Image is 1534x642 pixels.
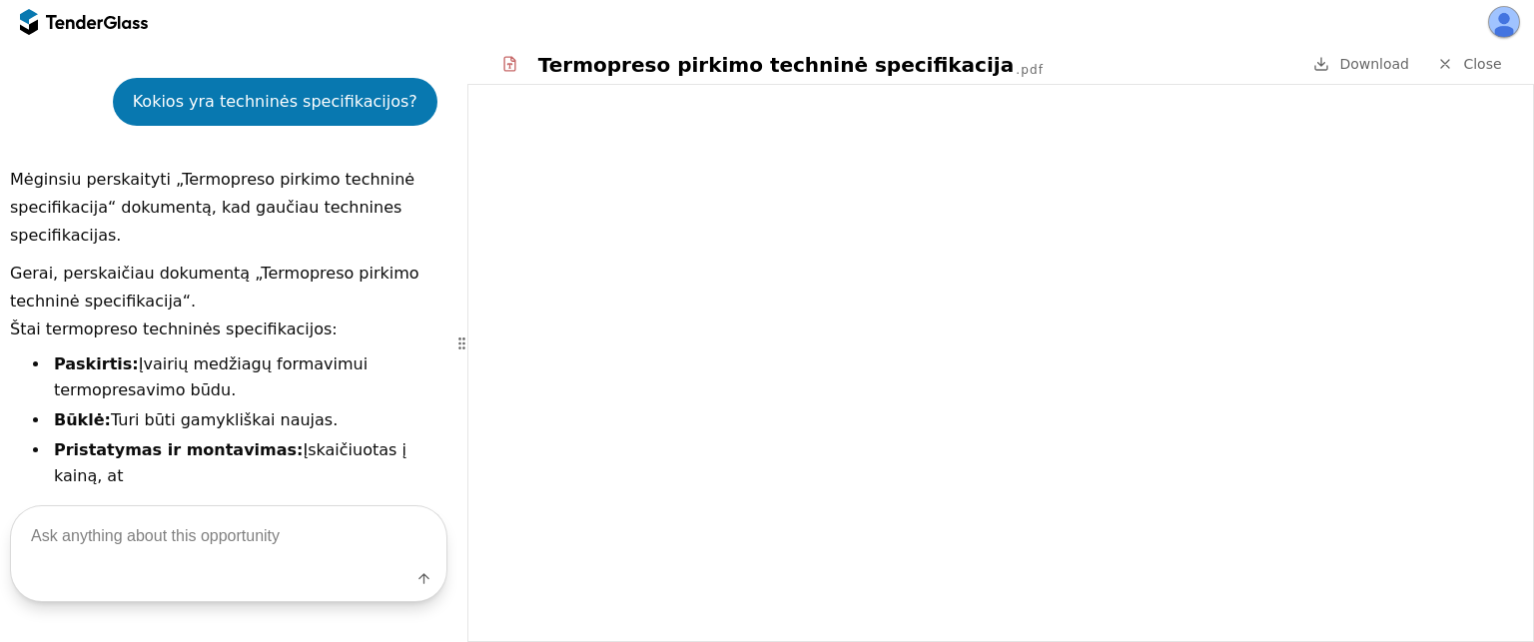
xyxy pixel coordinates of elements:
li: Turi būti gamykliškai naujas. [50,407,447,433]
strong: Paskirtis: [54,354,139,373]
div: Kokios yra techninės specifikacijos? [133,88,417,116]
span: Download [1339,56,1409,72]
p: Štai termopreso techninės specifikacijos: [10,316,447,343]
strong: Pristatymas ir montavimas: [54,440,303,459]
a: Download [1307,52,1415,77]
div: Termopreso pirkimo techninė specifikacija [538,51,1014,79]
p: Gerai, perskaičiau dokumentą „Termopreso pirkimo techninė specifikacija“. [10,260,447,316]
li: Įvairių medžiagų formavimui termopresavimo būdu. [50,351,447,403]
span: Close [1463,56,1501,72]
p: Mėginsiu perskaityti „Termopreso pirkimo techninė specifikacija“ dokumentą, kad gaučiau technines... [10,166,447,250]
a: Close [1425,52,1514,77]
div: .pdf [1016,62,1044,79]
li: Įskaičiuotas į kainą, at [50,437,447,489]
strong: Būklė: [54,410,111,429]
